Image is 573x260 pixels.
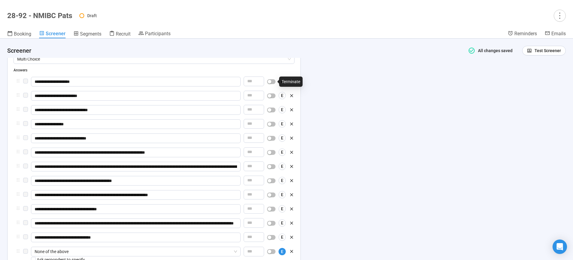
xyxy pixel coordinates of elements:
span: Emails [551,31,566,36]
div: Open Intercom Messenger [553,240,567,254]
span: Participants [145,31,171,36]
div: holderE [14,77,294,87]
button: E [279,134,286,142]
span: holder [16,107,20,111]
div: holderE [14,91,294,102]
span: E [281,220,283,226]
div: holderE [14,204,294,215]
span: E [281,149,283,155]
span: E [281,106,283,113]
span: Booking [14,31,31,37]
div: holderE [14,190,294,201]
div: holderE [14,105,294,116]
span: E [281,205,283,212]
span: None of the above [35,247,237,256]
span: holder [16,135,20,139]
button: E [279,233,286,241]
div: holderE [14,218,294,229]
span: E [281,121,283,127]
div: holderE [14,162,294,172]
button: E [279,78,286,85]
span: holder [16,93,20,97]
div: holderE [14,233,294,243]
span: Screener [46,31,66,36]
span: holder [16,79,20,83]
button: E [279,177,286,184]
a: Participants [138,30,171,38]
span: Multi Choice [17,55,291,64]
span: Test Screener [534,47,561,54]
span: Reminders [514,31,537,36]
button: E [279,191,286,198]
div: Answers [14,67,294,73]
button: E [279,106,286,113]
button: E [279,92,286,99]
span: E [281,177,283,184]
button: E [279,205,286,212]
button: E [279,149,286,156]
a: Recruit [109,30,131,38]
a: Reminders [508,30,537,38]
span: holder [16,149,20,154]
div: holderE [14,119,294,130]
h1: 28-92 - NMIBC Pats [7,11,72,20]
span: holder [16,178,20,182]
button: Test Screener [522,46,566,55]
span: more [556,11,564,20]
span: E [281,191,283,198]
a: Screener [39,30,66,38]
span: holder [16,206,20,210]
a: Emails [545,30,566,38]
span: holder [16,220,20,224]
span: All changes saved [475,48,513,53]
span: Recruit [116,31,131,37]
div: holderE [14,148,294,158]
a: Segments [73,30,101,38]
span: holder [16,121,20,125]
div: holderE [14,176,294,186]
span: E [281,234,283,240]
span: E [281,92,283,99]
h4: Screener [7,46,460,55]
button: more [554,10,566,22]
a: Booking [7,30,31,38]
button: E [279,120,286,127]
span: E [281,248,283,255]
button: E [279,163,286,170]
span: holder [16,234,20,239]
span: holder [16,192,20,196]
button: E [279,248,286,255]
span: E [281,135,283,141]
div: holderE [14,133,294,144]
span: holder [16,249,20,253]
span: Draft [87,13,97,18]
span: holder [16,164,20,168]
span: E [281,163,283,170]
span: Segments [80,31,101,37]
div: Terminate [279,77,303,87]
button: E [279,219,286,227]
